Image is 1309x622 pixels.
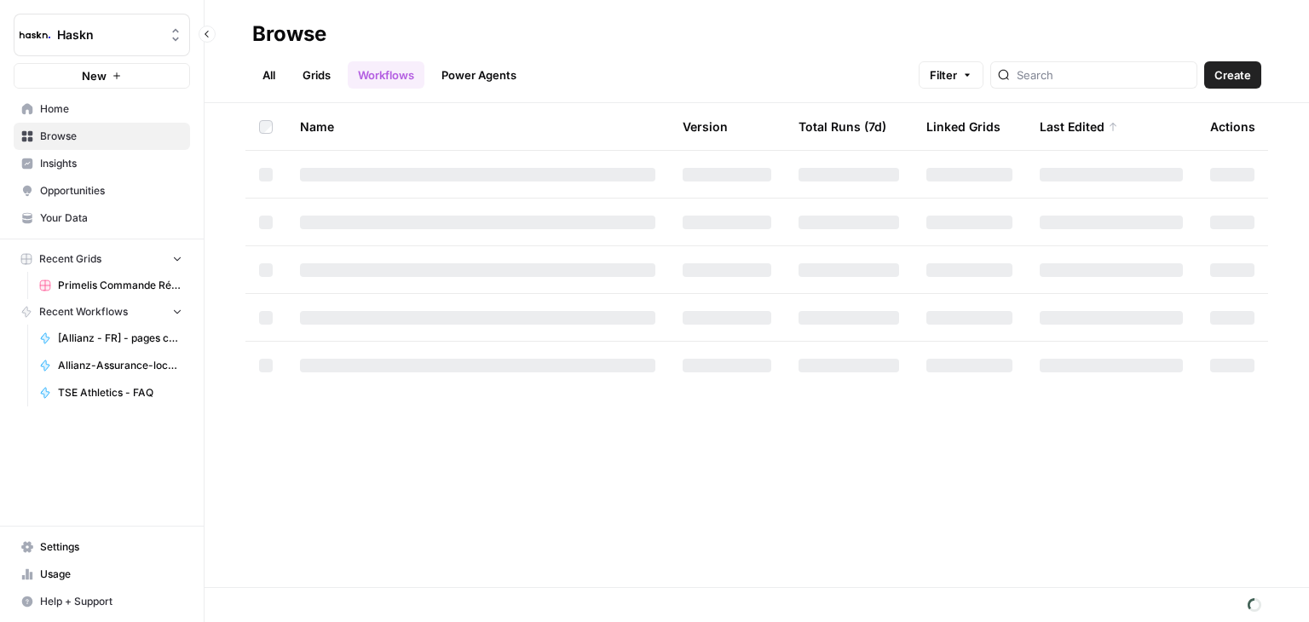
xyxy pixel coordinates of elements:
a: Grids [292,61,341,89]
a: Power Agents [431,61,527,89]
div: Name [300,103,655,150]
button: Recent Workflows [14,299,190,325]
div: Version [683,103,728,150]
a: TSE Athletics - FAQ [32,379,190,406]
button: Create [1204,61,1261,89]
button: Filter [919,61,983,89]
span: Settings [40,539,182,555]
span: Allianz-Assurance-local v2 [58,358,182,373]
button: Recent Grids [14,246,190,272]
a: Home [14,95,190,123]
button: Help + Support [14,588,190,615]
span: Insights [40,156,182,171]
span: Usage [40,567,182,582]
span: [Allianz - FR] - pages conseil auto 🚙 + FAQ [58,331,182,346]
span: Filter [930,66,957,84]
span: Primelis Commande Rédaction Netlinking (2).csv [58,278,182,293]
a: Browse [14,123,190,150]
span: Recent Grids [39,251,101,267]
a: Settings [14,533,190,561]
span: Browse [40,129,182,144]
div: Linked Grids [926,103,1000,150]
a: Your Data [14,204,190,232]
span: Help + Support [40,594,182,609]
div: Actions [1210,103,1255,150]
a: Workflows [348,61,424,89]
span: TSE Athletics - FAQ [58,385,182,400]
span: New [82,67,107,84]
button: Workspace: Haskn [14,14,190,56]
input: Search [1017,66,1190,84]
span: Create [1214,66,1251,84]
span: Recent Workflows [39,304,128,320]
button: New [14,63,190,89]
span: Your Data [40,210,182,226]
div: Browse [252,20,326,48]
a: Primelis Commande Rédaction Netlinking (2).csv [32,272,190,299]
a: [Allianz - FR] - pages conseil auto 🚙 + FAQ [32,325,190,352]
div: Last Edited [1040,103,1118,150]
img: Haskn Logo [20,20,50,50]
div: Total Runs (7d) [799,103,886,150]
a: Insights [14,150,190,177]
a: Usage [14,561,190,588]
span: Haskn [57,26,160,43]
span: Opportunities [40,183,182,199]
a: Opportunities [14,177,190,204]
a: All [252,61,285,89]
a: Allianz-Assurance-local v2 [32,352,190,379]
span: Home [40,101,182,117]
